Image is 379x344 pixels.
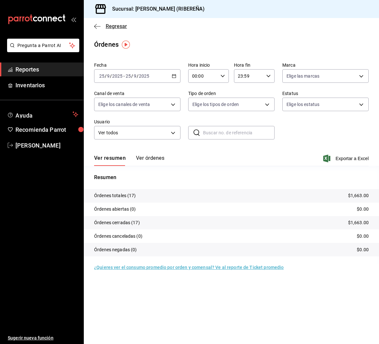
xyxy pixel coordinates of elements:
p: Resumen [94,174,369,181]
input: Buscar no. de referencia [203,126,275,139]
span: [PERSON_NAME] [15,141,78,150]
span: Ver todos [98,129,169,136]
span: Elige los tipos de orden [192,101,239,108]
input: -- [133,73,137,79]
button: open_drawer_menu [71,17,76,22]
p: $1,663.00 [348,219,369,226]
button: Ver órdenes [136,155,164,166]
img: Tooltip marker [122,41,130,49]
p: Órdenes negadas (0) [94,246,137,253]
label: Hora inicio [188,63,229,67]
p: Órdenes canceladas (0) [94,233,142,240]
div: navigation tabs [94,155,164,166]
label: Marca [282,63,369,67]
p: Órdenes abiertas (0) [94,206,136,213]
p: $0.00 [357,246,369,253]
span: / [105,73,107,79]
input: ---- [112,73,123,79]
span: Ayuda [15,110,70,118]
button: Regresar [94,23,127,29]
span: Regresar [106,23,127,29]
label: Hora fin [234,63,275,67]
p: $0.00 [357,233,369,240]
p: Órdenes cerradas (17) [94,219,140,226]
label: Fecha [94,63,180,67]
label: Usuario [94,119,180,124]
input: -- [107,73,110,79]
p: $1,663.00 [348,192,369,199]
span: Elige las marcas [287,73,319,79]
div: Órdenes [94,40,119,49]
label: Tipo de orden [188,91,275,96]
input: -- [125,73,131,79]
button: Pregunta a Parrot AI [7,39,79,52]
input: -- [99,73,105,79]
a: ¿Quieres ver el consumo promedio por orden y comensal? Ve al reporte de Ticket promedio [94,265,284,270]
h3: Sucursal: [PERSON_NAME] (RIBEREÑA) [107,5,205,13]
span: / [110,73,112,79]
span: Sugerir nueva función [8,335,78,341]
a: Pregunta a Parrot AI [5,47,79,53]
span: Elige los canales de venta [98,101,150,108]
button: Exportar a Excel [325,155,369,162]
span: / [131,73,133,79]
label: Canal de venta [94,91,180,96]
p: Órdenes totales (17) [94,192,136,199]
span: Pregunta a Parrot AI [17,42,69,49]
span: Reportes [15,65,78,74]
input: ---- [139,73,150,79]
span: - [123,73,125,79]
span: Recomienda Parrot [15,125,78,134]
span: Inventarios [15,81,78,90]
span: Elige los estatus [287,101,319,108]
label: Estatus [282,91,369,96]
button: Ver resumen [94,155,126,166]
p: $0.00 [357,206,369,213]
span: / [137,73,139,79]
